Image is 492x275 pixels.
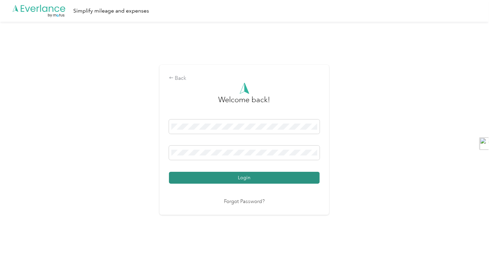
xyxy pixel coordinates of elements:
[224,198,265,206] a: Forgot Password?
[169,172,320,184] button: Login
[73,7,149,15] div: Simplify mileage and expenses
[480,137,492,150] img: toggle-logo.svg
[219,94,270,112] h3: greeting
[169,74,320,82] div: Back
